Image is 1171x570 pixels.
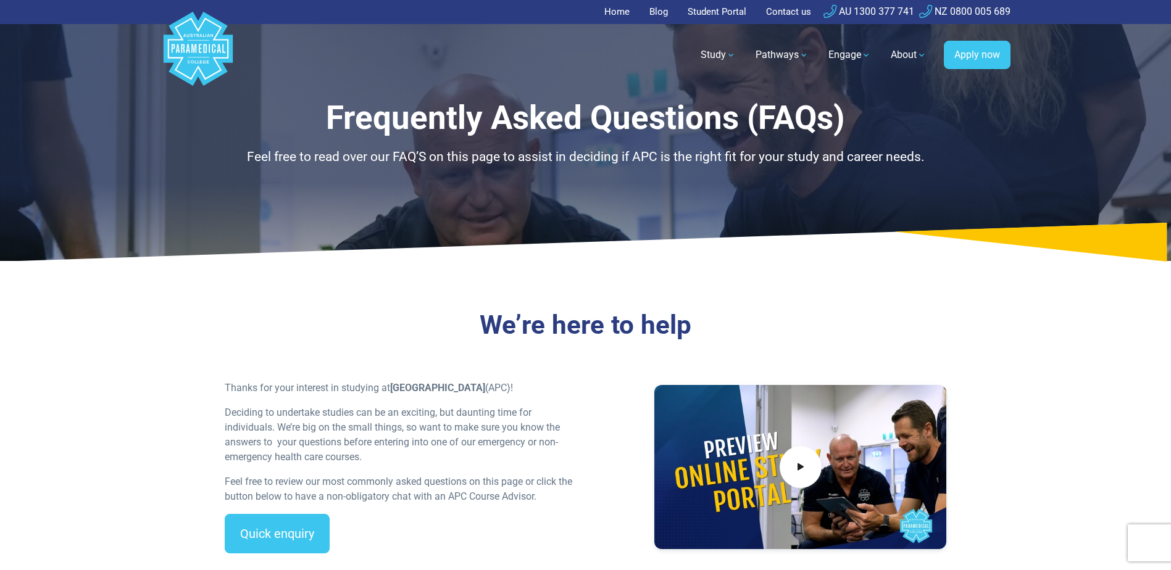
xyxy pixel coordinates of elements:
a: NZ 0800 005 689 [919,6,1011,17]
a: AU 1300 377 741 [823,6,914,17]
a: Pathways [748,38,816,72]
span: Thanks for your interest in studying at (APC)! [225,382,513,394]
a: Engage [821,38,878,72]
a: About [883,38,934,72]
a: Australian Paramedical College [161,24,235,86]
span: Feel free to review our most commonly asked questions on this page or click the button below to h... [225,476,572,502]
span: Deciding to undertake studies can be an exciting, but daunting time for individuals. We’re big on... [225,407,560,463]
a: Quick enquiry [225,514,330,553]
h3: We’re here to help [225,310,947,341]
a: Apply now [944,41,1011,69]
a: Study [693,38,743,72]
strong: [GEOGRAPHIC_DATA] [390,382,485,394]
p: Feel free to read over our FAQ’S on this page to assist in deciding if APC is the right fit for y... [225,147,947,167]
h1: Frequently Asked Questions (FAQs) [225,99,947,138]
